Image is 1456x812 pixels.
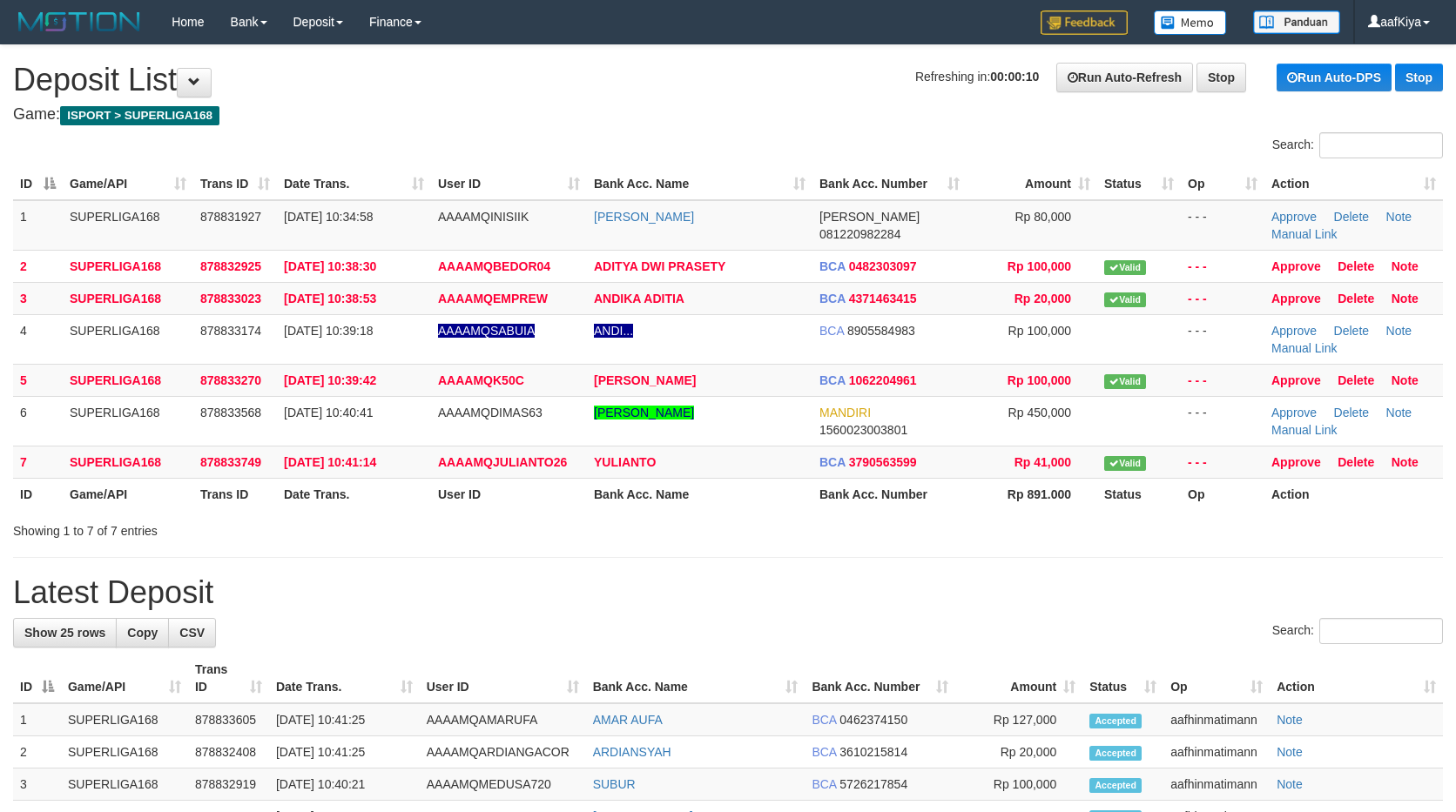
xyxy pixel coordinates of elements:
[63,314,193,364] td: SUPERLIGA168
[847,324,915,338] span: Copy 8905584983 to clipboard
[13,106,1443,124] h4: Game:
[13,446,63,478] td: 7
[188,654,269,703] th: Trans ID: activate to sort column ascending
[594,406,694,419] a: [PERSON_NAME]
[587,168,812,200] th: Bank Acc. Name: activate to sort column ascending
[1097,478,1181,510] th: Status
[1271,324,1317,338] a: Approve
[438,373,524,387] span: AAAAMQK50C
[1008,324,1071,338] span: Rp 100,000
[1041,10,1128,35] img: Feedback.jpg
[1319,132,1443,158] input: Search:
[1181,168,1264,200] th: Op: activate to sort column ascending
[193,478,277,510] th: Trans ID
[586,654,806,703] th: Bank Acc. Name: activate to sort column ascending
[13,282,63,314] td: 3
[277,478,431,510] th: Date Trans.
[61,736,188,768] td: SUPERLIGA168
[1181,396,1264,446] td: - - -
[13,478,63,510] th: ID
[61,654,188,703] th: Game/API: activate to sort column ascending
[420,736,586,768] td: AAAAMQARDIANGACOR
[1319,618,1443,644] input: Search:
[1271,259,1321,273] a: Approve
[13,396,63,446] td: 6
[1089,778,1142,793] span: Accepted
[1181,314,1264,364] td: - - -
[1392,455,1419,469] a: Note
[284,324,373,338] span: [DATE] 10:39:18
[1097,168,1181,200] th: Status: activate to sort column ascending
[13,768,61,801] td: 3
[1392,259,1419,273] a: Note
[61,768,188,801] td: SUPERLIGA168
[1014,292,1071,305] span: Rp 20,000
[955,703,1082,736] td: Rp 127,000
[284,292,376,305] span: [DATE] 10:38:53
[1395,64,1443,91] a: Stop
[915,70,1039,84] span: Refreshing in:
[188,703,269,736] td: 878833605
[179,626,205,640] span: CSV
[200,259,261,273] span: 878832925
[168,618,216,648] a: CSV
[188,768,269,801] td: 878832919
[1334,210,1369,224] a: Delete
[849,259,917,273] span: Copy 0482303097 to clipboard
[839,713,907,727] span: Copy 0462374150 to clipboard
[812,777,836,791] span: BCA
[1181,250,1264,282] td: - - -
[63,396,193,446] td: SUPERLIGA168
[1270,654,1443,703] th: Action: activate to sort column ascending
[420,703,586,736] td: AAAAMQAMARUFA
[13,200,63,251] td: 1
[955,736,1082,768] td: Rp 20,000
[819,227,900,241] span: Copy 081220982284 to clipboard
[594,292,684,305] a: ANDIKA ADITIA
[1253,10,1340,34] img: panduan.png
[990,70,1039,84] strong: 00:00:10
[13,168,63,200] th: ID: activate to sort column descending
[13,63,1443,97] h1: Deposit List
[13,515,594,540] div: Showing 1 to 7 of 7 entries
[594,210,694,224] a: [PERSON_NAME]
[431,168,587,200] th: User ID: activate to sort column ascending
[819,210,920,224] span: [PERSON_NAME]
[13,314,63,364] td: 4
[200,373,261,387] span: 878833270
[13,654,61,703] th: ID: activate to sort column descending
[1163,768,1270,801] td: aafhinmatimann
[1181,446,1264,478] td: - - -
[1008,259,1071,273] span: Rp 100,000
[1104,260,1146,275] span: Valid transaction
[839,777,907,791] span: Copy 5726217854 to clipboard
[438,455,567,469] span: AAAAMQJULIANTO26
[593,777,636,791] a: SUBUR
[812,713,836,727] span: BCA
[1277,64,1392,91] a: Run Auto-DPS
[967,478,1097,510] th: Rp 891.000
[284,455,376,469] span: [DATE] 10:41:14
[13,250,63,282] td: 2
[1104,374,1146,389] span: Valid transaction
[1264,478,1443,510] th: Action
[438,259,550,273] span: AAAAMQBEDOR04
[1089,746,1142,761] span: Accepted
[594,259,725,273] a: ADITYA DWI PRASETY
[13,364,63,396] td: 5
[1271,406,1317,419] a: Approve
[587,478,812,510] th: Bank Acc. Name
[1008,373,1071,387] span: Rp 100,000
[188,736,269,768] td: 878832408
[63,168,193,200] th: Game/API: activate to sort column ascending
[819,373,846,387] span: BCA
[1089,714,1142,728] span: Accepted
[967,168,1097,200] th: Amount: activate to sort column ascending
[269,768,420,801] td: [DATE] 10:40:21
[594,373,696,387] a: [PERSON_NAME]
[61,703,188,736] td: SUPERLIGA168
[1277,777,1303,791] a: Note
[1338,455,1374,469] a: Delete
[805,654,955,703] th: Bank Acc. Number: activate to sort column ascending
[1104,456,1146,471] span: Valid transaction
